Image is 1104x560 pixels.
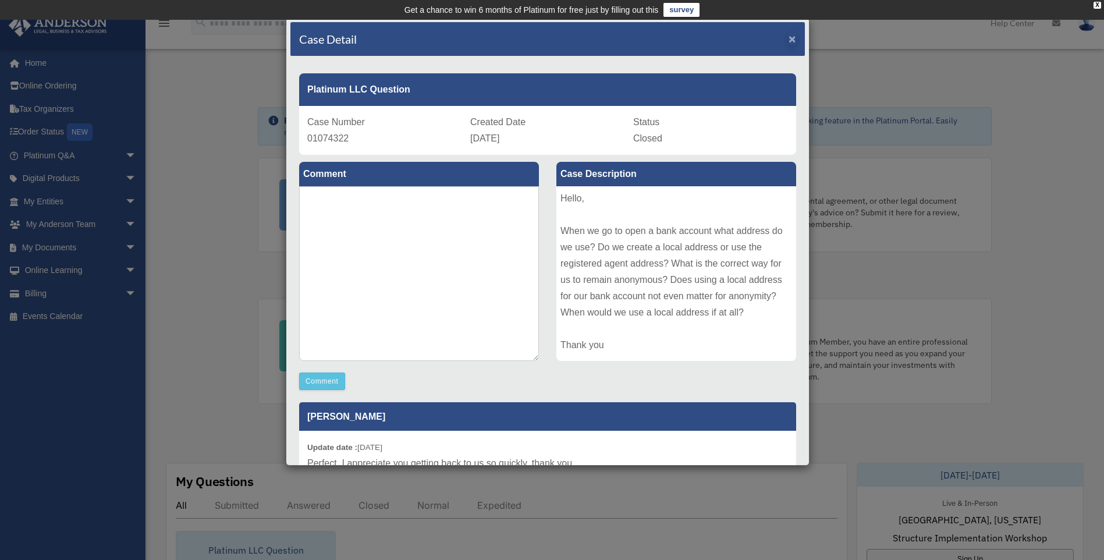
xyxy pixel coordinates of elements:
[307,443,382,452] small: [DATE]
[299,73,796,106] div: Platinum LLC Question
[307,455,788,472] p: Perfect, I appreciate you getting back to us so quickly, thank you
[299,402,796,431] p: [PERSON_NAME]
[789,33,796,45] button: Close
[633,117,659,127] span: Status
[299,162,539,186] label: Comment
[1094,2,1101,9] div: close
[789,32,796,45] span: ×
[633,133,662,143] span: Closed
[299,31,357,47] h4: Case Detail
[307,117,365,127] span: Case Number
[470,117,526,127] span: Created Date
[556,162,796,186] label: Case Description
[556,186,796,361] div: Hello, When we go to open a bank account what address do we use? Do we create a local address or ...
[307,133,349,143] span: 01074322
[299,373,345,390] button: Comment
[470,133,499,143] span: [DATE]
[663,3,700,17] a: survey
[404,3,659,17] div: Get a chance to win 6 months of Platinum for free just by filling out this
[307,443,357,452] b: Update date :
